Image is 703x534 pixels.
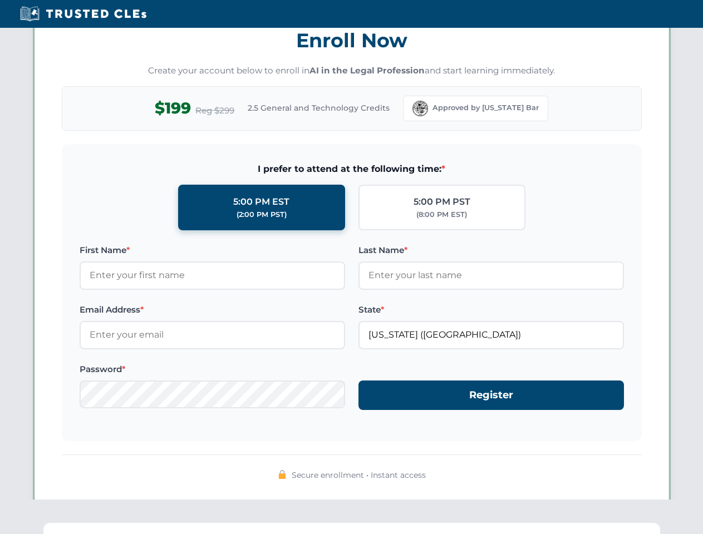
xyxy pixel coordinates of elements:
[237,209,287,220] div: (2:00 PM PST)
[233,195,289,209] div: 5:00 PM EST
[248,102,390,114] span: 2.5 General and Technology Credits
[80,321,345,349] input: Enter your email
[412,101,428,116] img: Florida Bar
[416,209,467,220] div: (8:00 PM EST)
[62,23,642,58] h3: Enroll Now
[309,65,425,76] strong: AI in the Legal Profession
[80,363,345,376] label: Password
[195,104,234,117] span: Reg $299
[358,321,624,349] input: Florida (FL)
[62,65,642,77] p: Create your account below to enroll in and start learning immediately.
[292,469,426,481] span: Secure enrollment • Instant access
[278,470,287,479] img: 🔒
[358,261,624,289] input: Enter your last name
[358,303,624,317] label: State
[432,102,539,113] span: Approved by [US_STATE] Bar
[80,244,345,257] label: First Name
[414,195,470,209] div: 5:00 PM PST
[80,261,345,289] input: Enter your first name
[80,303,345,317] label: Email Address
[17,6,150,22] img: Trusted CLEs
[155,96,191,121] span: $199
[358,380,624,410] button: Register
[80,162,624,176] span: I prefer to attend at the following time:
[358,244,624,257] label: Last Name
